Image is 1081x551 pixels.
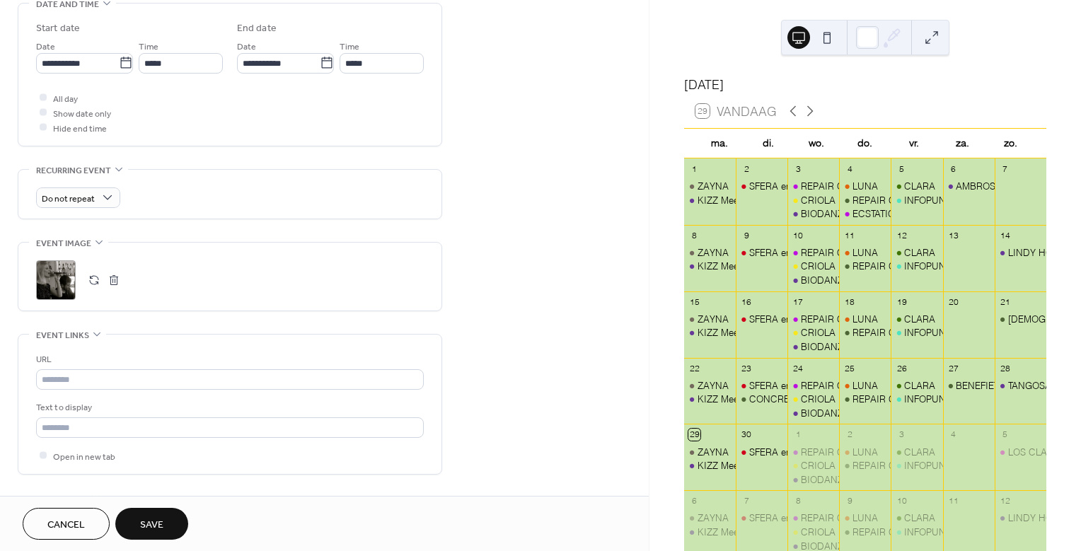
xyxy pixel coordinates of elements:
div: 29 [688,429,700,441]
div: 10 [792,229,804,241]
div: REPAIR CAFÉ TEXTIEL in het Afvalpaleis [852,459,1024,472]
button: Cancel [23,508,110,540]
div: CRIOLA [801,393,836,405]
div: KIZZ MeetUp [698,260,754,272]
div: ZAYNA [698,446,729,458]
div: LUNA [839,246,891,259]
div: CLARA [891,379,942,392]
div: REPAIR CAFÉ ELEKTRONICA in het Afvalpaleis [787,379,839,392]
div: CLARA [904,246,935,259]
div: AMBROSIA ECSTATIC RAVE & CACAO CEREMONY [943,180,995,192]
div: SFERA en gezelschap [736,511,787,524]
div: 18 [844,296,856,308]
div: CONCRETE JUNGLE [736,393,787,405]
div: CRIOLA [801,326,836,339]
div: 26 [896,362,908,374]
div: KIZZ MeetUp [684,260,736,272]
div: LUNA [852,313,878,325]
div: 12 [999,495,1011,507]
div: CRIOLA [787,194,839,207]
div: BIODANZA MET LYAN [787,473,839,486]
div: SFERA en gezelschap [749,446,842,458]
div: Start date [36,21,80,36]
div: BENEFIET FOR MARGARITA [943,379,995,392]
span: Hide end time [53,121,107,136]
div: 5 [896,163,908,175]
div: ZAYNA [684,379,736,392]
div: CRIOLA [801,260,836,272]
div: 20 [947,296,959,308]
div: LOS CLASSICOS [1008,446,1081,458]
div: CLARA [891,180,942,192]
div: REPAIR CAFÉ ELEKTRONICA in het Afvalpaleis [787,180,839,192]
div: INFOPUNT DUURZAAMHEID [904,459,1030,472]
div: REPAIR CAFÉ TEXTIEL in het Afvalpaleis [852,526,1024,538]
div: ECSTATIC DANCE AMSTERDAM [839,207,891,220]
div: ZAYNA [698,313,729,325]
div: 13 [947,229,959,241]
div: LUNA [852,246,878,259]
div: CLARA [904,180,935,192]
div: LUNA [839,511,891,524]
div: ; [36,260,76,300]
div: ZAYNA [684,246,736,259]
div: 11 [947,495,959,507]
div: SFERA en gezelschap [736,313,787,325]
span: Categories [36,492,88,506]
div: KIZZ MeetUp [684,194,736,207]
div: 21 [999,296,1011,308]
div: REPAIR CAFÉ ELEKTRONICA in het Afvalpaleis [801,313,1002,325]
span: Date [36,39,55,54]
div: REPAIR CAFÉ TEXTIEL in het Afvalpaleis [852,326,1024,339]
div: SFERA en gezelschap [749,180,842,192]
div: KIZZ MeetUp [698,526,754,538]
div: CRIOLA [787,260,839,272]
div: INFOPUNT DUURZAAMHEID [891,260,942,272]
span: Show date only [53,106,111,121]
div: CLARA [891,511,942,524]
div: INFOPUNT DUURZAAMHEID [891,526,942,538]
div: 22 [688,362,700,374]
div: 27 [947,362,959,374]
div: 9 [844,495,856,507]
div: ZAYNA [698,511,729,524]
div: CLARA [904,379,935,392]
div: REPAIR CAFÉ TEXTIEL in het Afvalpaleis [839,459,891,472]
div: End date [237,21,277,36]
div: 4 [844,163,856,175]
div: KIZZ MeetUp [698,326,754,339]
div: ZAYNA [698,379,729,392]
span: Save [140,518,163,533]
div: wo. [792,129,841,158]
div: 17 [792,296,804,308]
div: INFOPUNT DUURZAAMHEID [891,459,942,472]
div: 23 [741,362,753,374]
div: LUNA [839,379,891,392]
div: REPAIR CAFÉ TEXTIEL in het Afvalpaleis [839,393,891,405]
div: 3 [896,429,908,441]
div: CLARA [891,446,942,458]
div: 8 [792,495,804,507]
div: REPAIR CAFÉ TEXTIEL in het Afvalpaleis [852,260,1024,272]
div: KIZZ MeetUp [698,194,754,207]
div: za. [938,129,987,158]
div: CLARA [904,446,935,458]
div: REPAIR CAFÉ TEXTIEL in het Afvalpaleis [839,526,891,538]
div: BIODANZA MET LYAN [787,207,839,220]
div: SFERA en gezelschap [736,446,787,458]
div: REPAIR CAFÉ ELEKTRONICA in het Afvalpaleis [787,313,839,325]
div: 8 [688,229,700,241]
div: LUNA [852,446,878,458]
div: INFOPUNT DUURZAAMHEID [891,326,942,339]
div: SFERA en gezelschap [736,180,787,192]
span: Event links [36,328,89,343]
div: 24 [792,362,804,374]
div: REPAIR CAFÉ TEXTIEL in het Afvalpaleis [852,194,1024,207]
div: CRIOLA [787,459,839,472]
div: INFOPUNT DUURZAAMHEID [904,526,1030,538]
span: Time [340,39,359,54]
div: ma. [695,129,744,158]
div: 1 [688,163,700,175]
div: URL [36,352,421,367]
div: 2 [741,163,753,175]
